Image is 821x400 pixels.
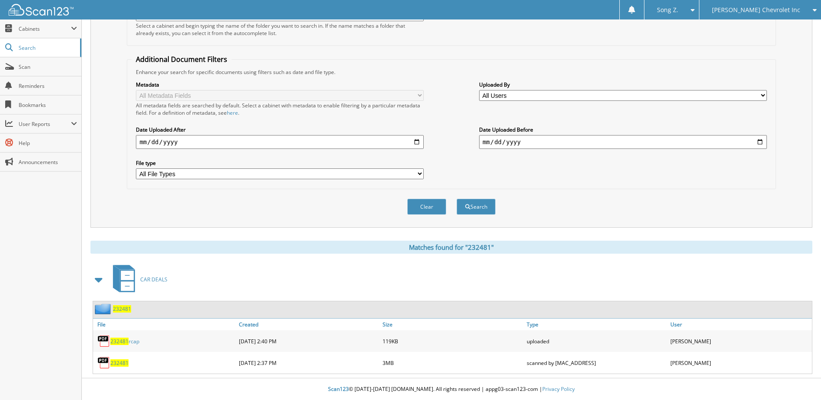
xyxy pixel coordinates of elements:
div: All metadata fields are searched by default. Select a cabinet with metadata to enable filtering b... [136,102,424,116]
span: 232481 [110,338,129,345]
a: CAR DEALS [108,262,167,297]
a: Type [525,319,668,330]
div: [PERSON_NAME] [668,332,812,350]
a: User [668,319,812,330]
a: Created [237,319,380,330]
input: end [479,135,767,149]
span: CAR DEALS [140,276,167,283]
img: folder2.png [95,303,113,314]
div: [DATE] 2:40 PM [237,332,380,350]
label: Metadata [136,81,424,88]
span: Search [19,44,76,52]
span: Announcements [19,158,77,166]
a: here [227,109,238,116]
span: Cabinets [19,25,71,32]
span: User Reports [19,120,71,128]
a: Privacy Policy [542,385,575,393]
button: Search [457,199,496,215]
label: Date Uploaded After [136,126,424,133]
input: start [136,135,424,149]
div: © [DATE]-[DATE] [DOMAIN_NAME]. All rights reserved | appg03-scan123-com | [82,379,821,400]
a: 232481 [110,359,129,367]
img: PDF.png [97,356,110,369]
label: File type [136,159,424,167]
a: Size [380,319,524,330]
iframe: Chat Widget [778,358,821,400]
span: [PERSON_NAME] Chevrolet Inc [712,7,800,13]
span: Help [19,139,77,147]
span: Song Z. [657,7,678,13]
a: 232481 [113,305,131,313]
span: Bookmarks [19,101,77,109]
div: Matches found for "232481" [90,241,812,254]
img: scan123-logo-white.svg [9,4,74,16]
div: uploaded [525,332,668,350]
legend: Additional Document Filters [132,55,232,64]
div: 3MB [380,354,524,371]
div: 119KB [380,332,524,350]
img: PDF.png [97,335,110,348]
label: Date Uploaded Before [479,126,767,133]
button: Clear [407,199,446,215]
div: Select a cabinet and begin typing the name of the folder you want to search in. If the name match... [136,22,424,37]
a: File [93,319,237,330]
span: Scan [19,63,77,71]
div: Enhance your search for specific documents using filters such as date and file type. [132,68,771,76]
div: [DATE] 2:37 PM [237,354,380,371]
label: Uploaded By [479,81,767,88]
span: Scan123 [328,385,349,393]
a: 232481rcap [110,338,139,345]
div: [PERSON_NAME] [668,354,812,371]
span: Reminders [19,82,77,90]
div: scanned by [MAC_ADDRESS] [525,354,668,371]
